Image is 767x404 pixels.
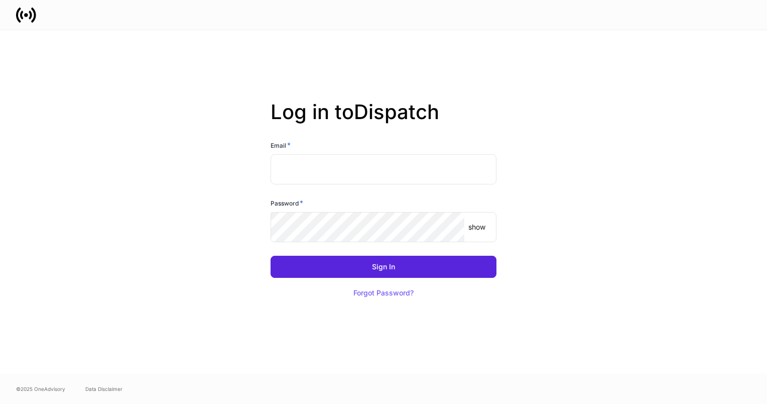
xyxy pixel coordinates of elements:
button: Forgot Password? [341,282,426,304]
h2: Log in to Dispatch [271,100,496,140]
div: Forgot Password? [353,289,414,296]
h6: Password [271,198,303,208]
div: Sign In [372,263,395,270]
span: © 2025 OneAdvisory [16,385,65,393]
a: Data Disclaimer [85,385,122,393]
button: Sign In [271,256,496,278]
h6: Email [271,140,291,150]
p: show [468,222,485,232]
